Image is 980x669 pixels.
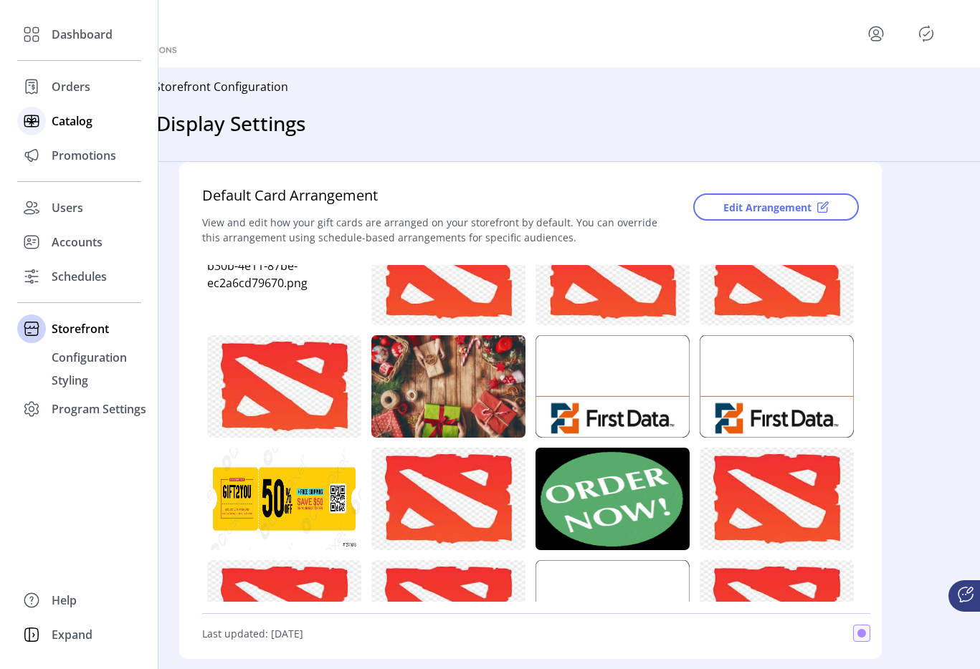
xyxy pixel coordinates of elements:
[371,335,525,438] img: https://tw-media-dev.wgiftcard.com/giftcard/private/633/thumbs/83536b25-c8f8-4b3b-b54f-938dcd30ee...
[207,448,361,550] img: https://tw-media-dev.wgiftcard.com/giftcard/private/633/thumbs/fad05be3-9cb5-48fc-8b28-0647d3b87c...
[52,199,83,216] span: Users
[915,22,938,45] button: Publisher Panel
[52,268,107,285] span: Schedules
[371,448,525,550] img: https://tw-media-dev.wgiftcard.com/giftcard/private/633/thumbs/2157a535-b52e-4ef8-9d74-0280786438...
[536,223,690,325] img: https://tw-media-dev.wgiftcard.com/giftcard/private/633/thumbs/2157a535-b52e-4ef8-9d74-0280786438...
[723,200,812,215] span: Edit Arrangement
[536,448,690,550] img: https://tw-media-dev.wgiftcard.com/giftcard/private/633/thumbs/b4a8c4bf-ddbb-4bab-8528-adaa7dcf02...
[52,626,92,643] span: Expand
[700,560,854,663] img: https://tw-media-dev.wgiftcard.com/giftcard/private/633/thumbs/2157a535-b52e-4ef8-9d74-0280786438...
[52,26,113,43] span: Dashboard
[52,349,127,366] span: Configuration
[52,78,90,95] span: Orders
[52,234,103,251] span: Accounts
[202,626,303,641] span: Last updated: [DATE]
[371,223,525,325] img: https://tw-media-dev.wgiftcard.com/giftcard/private/633/thumbs/2157a535-b52e-4ef8-9d74-0280786438...
[52,592,77,609] span: Help
[865,22,888,45] button: menu
[202,215,671,245] div: View and edit how your gift cards are arranged on your storefront by default. You can override th...
[112,78,288,95] p: Back to Storefront Configuration
[536,560,690,663] img: https://tw-media-dev.wgiftcard.com/giftcard/private/633/thumbs/cardart.png
[207,335,361,438] img: https://tw-media-dev.wgiftcard.com/giftcard/private/633/thumbs/2157a535-b52e-4ef8-9d74-0280786438...
[52,372,88,389] span: Styling
[52,320,109,337] span: Storefront
[52,400,146,418] span: Program Settings
[700,335,854,438] img: https://tw-media-dev.wgiftcard.com/giftcard/private/633/thumbs/cardart.png
[536,335,690,438] img: https://tw-media-dev.wgiftcard.com/giftcard/private/633/thumbs/cardart.png
[207,223,361,325] img: https://tw-media-dev.wgiftcard.com/giftcard/private/633/thumbs/194036e7-b30b-4e11-87be-ec2a6cd796...
[700,223,854,325] img: https://tw-media-dev.wgiftcard.com/giftcard/private/633/thumbs/2157a535-b52e-4ef8-9d74-0280786438...
[202,185,671,215] div: Default Card Arrangement
[207,560,361,663] img: https://tw-media-dev.wgiftcard.com/giftcard/private/633/thumbs/2157a535-b52e-4ef8-9d74-0280786438...
[371,560,525,663] img: https://tw-media-dev.wgiftcard.com/giftcard/private/633/thumbs/2157a535-b52e-4ef8-9d74-0280786438...
[106,108,306,138] h3: Card Display Settings
[693,193,859,221] button: Edit Arrangement
[52,147,116,164] span: Promotions
[700,448,854,550] img: https://tw-media-dev.wgiftcard.com/giftcard/private/633/thumbs/2157a535-b52e-4ef8-9d74-0280786438...
[52,112,92,130] span: Catalog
